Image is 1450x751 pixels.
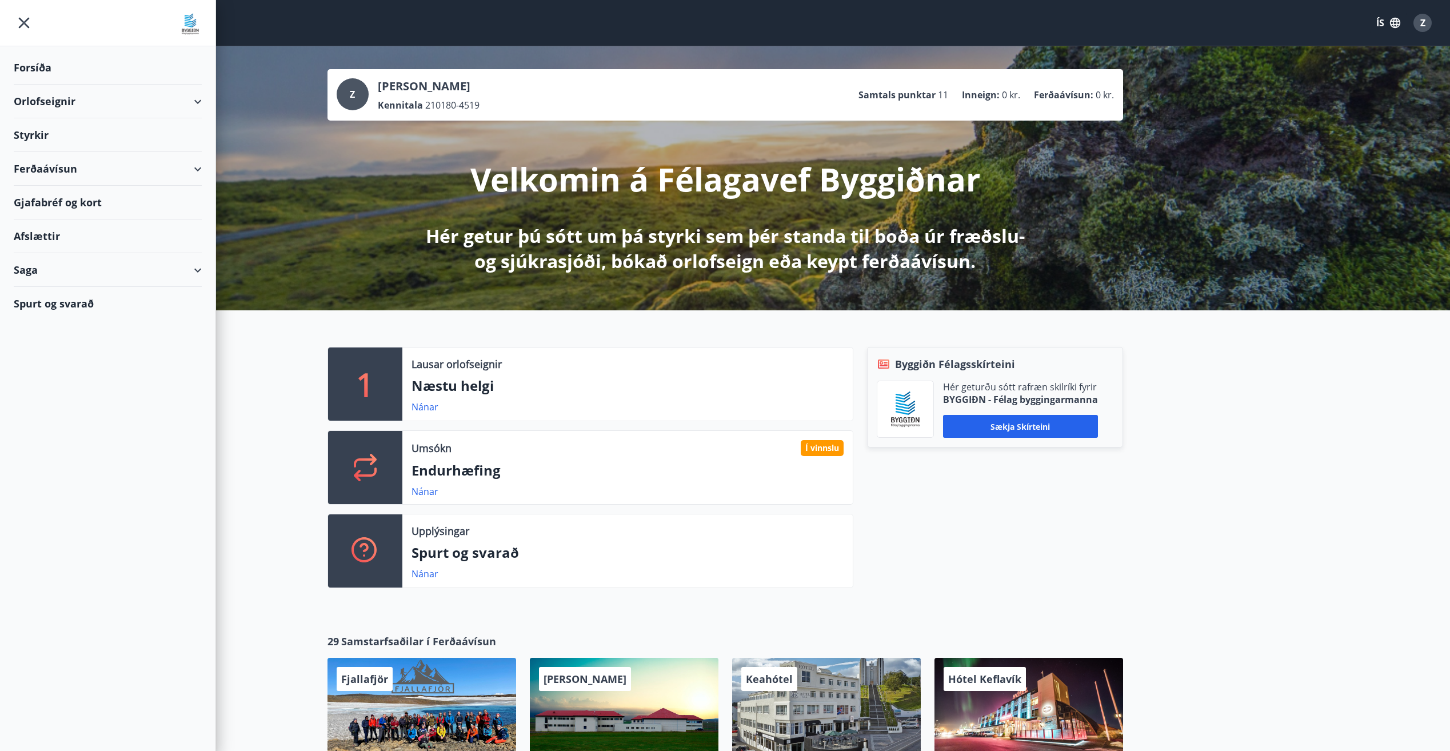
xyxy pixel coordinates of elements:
div: Gjafabréf og kort [14,186,202,219]
span: [PERSON_NAME] [544,672,626,686]
div: Afslættir [14,219,202,253]
div: Í vinnslu [801,440,844,456]
a: Nánar [412,568,438,580]
img: union_logo [179,13,202,35]
p: Næstu helgi [412,376,844,396]
button: menu [14,13,34,33]
p: 1 [356,362,374,406]
span: Z [1420,17,1425,29]
a: Nánar [412,485,438,498]
span: 0 kr. [1002,89,1020,101]
div: Orlofseignir [14,85,202,118]
p: Spurt og svarað [412,543,844,562]
p: Endurhæfing [412,461,844,480]
div: Saga [14,253,202,287]
p: Umsókn [412,441,452,456]
div: Forsíða [14,51,202,85]
p: Ferðaávísun : [1034,89,1093,101]
p: Hér geturðu sótt rafræn skilríki fyrir [943,381,1098,393]
button: Z [1409,9,1436,37]
p: Hér getur þú sótt um þá styrki sem þér standa til boða úr fræðslu- og sjúkrasjóði, bókað orlofsei... [424,223,1027,274]
p: Inneign : [962,89,1000,101]
span: 11 [938,89,948,101]
button: ÍS [1370,13,1407,33]
div: Ferðaávísun [14,152,202,186]
span: Z [350,88,355,101]
span: 29 [327,634,339,649]
p: Velkomin á Félagavef Byggiðnar [470,157,980,201]
p: [PERSON_NAME] [378,78,480,94]
p: Samtals punktar [858,89,936,101]
p: Upplýsingar [412,524,469,538]
span: Hótel Keflavík [948,672,1021,686]
button: Sækja skírteini [943,415,1098,438]
div: Styrkir [14,118,202,152]
p: BYGGIÐN - Félag byggingarmanna [943,393,1098,406]
span: 210180-4519 [425,99,480,111]
p: Lausar orlofseignir [412,357,502,371]
span: Fjallafjör [341,672,388,686]
span: Byggiðn Félagsskírteini [895,357,1015,371]
p: Kennitala [378,99,423,111]
img: BKlGVmlTW1Qrz68WFGMFQUcXHWdQd7yePWMkvn3i.png [886,390,925,429]
span: Keahótel [746,672,793,686]
span: Samstarfsaðilar í Ferðaávísun [341,634,496,649]
div: Spurt og svarað [14,287,202,320]
span: 0 kr. [1096,89,1114,101]
a: Nánar [412,401,438,413]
